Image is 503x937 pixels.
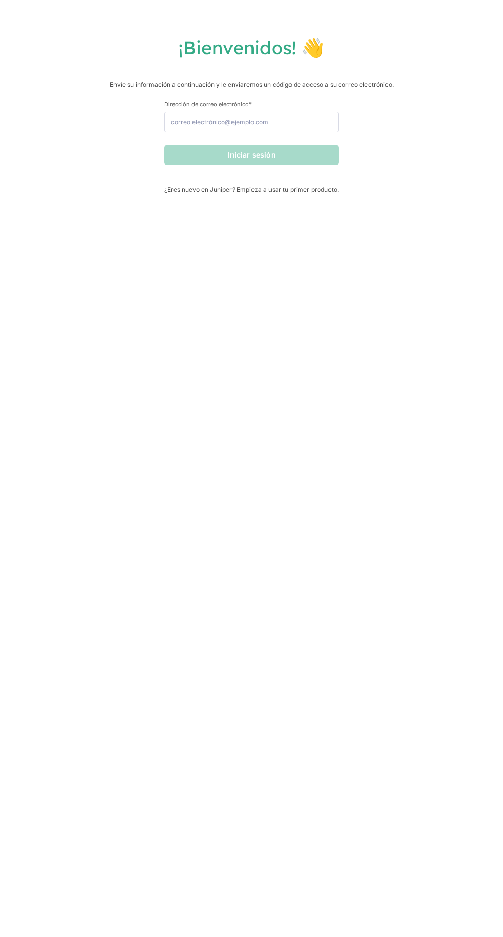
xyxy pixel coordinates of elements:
input: correo electrónico@ejemplo.com [164,112,339,132]
font: Envíe su información a continuación y le enviaremos un código de acceso a su correo electrónico. [110,81,394,88]
font: Dirección de correo electrónico [164,101,249,108]
span: This field is required. [249,100,252,108]
font: ¿Eres nuevo en Juniper? Empieza a usar tu primer producto. [164,186,339,193]
font: ¡Bienvenidos! 👋 [179,36,324,59]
